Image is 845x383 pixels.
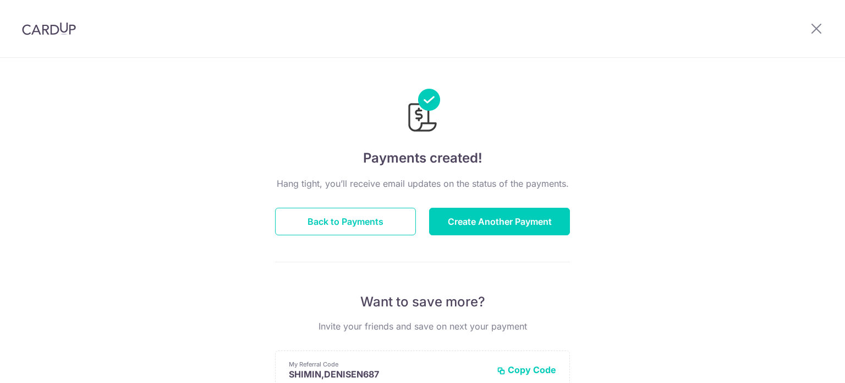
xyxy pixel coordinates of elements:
[289,360,488,369] p: My Referral Code
[497,364,556,375] button: Copy Code
[275,320,570,333] p: Invite your friends and save on next your payment
[275,208,416,235] button: Back to Payments
[775,350,834,377] iframe: Opens a widget where you can find more information
[429,208,570,235] button: Create Another Payment
[275,177,570,190] p: Hang tight, you’ll receive email updates on the status of the payments.
[275,293,570,311] p: Want to save more?
[22,22,76,35] img: CardUp
[289,369,488,380] p: SHIMIN,DENISEN687
[405,89,440,135] img: Payments
[275,148,570,168] h4: Payments created!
